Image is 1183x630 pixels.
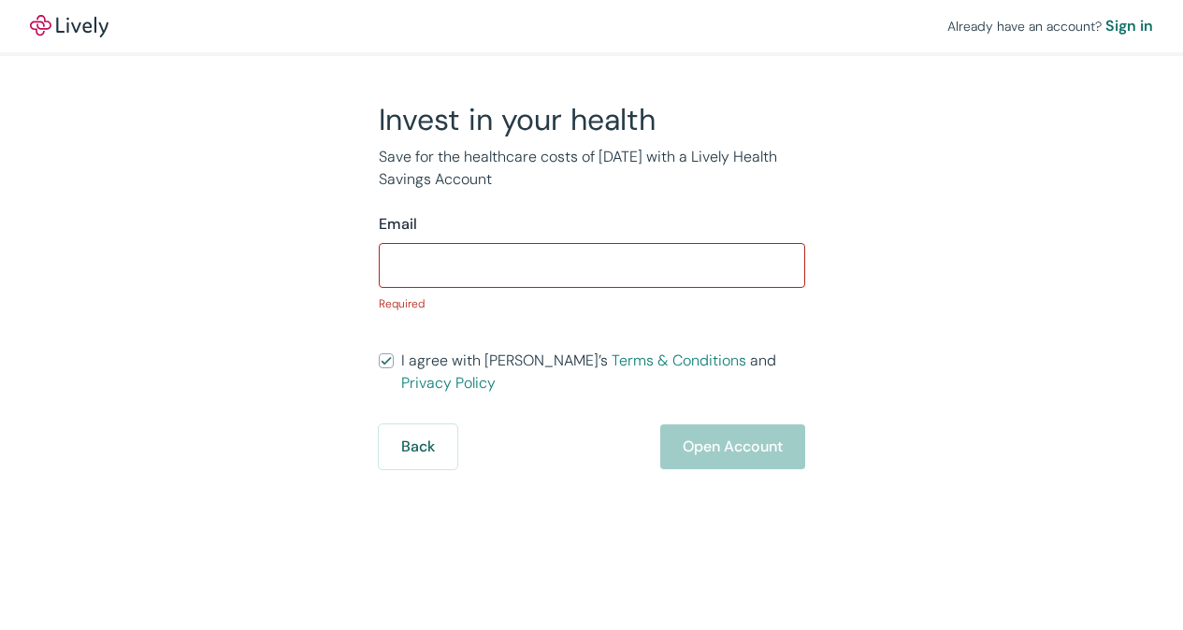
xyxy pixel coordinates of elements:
div: Already have an account? [947,15,1153,37]
a: Sign in [1105,15,1153,37]
h2: Invest in your health [379,101,805,138]
p: Save for the healthcare costs of [DATE] with a Lively Health Savings Account [379,146,805,191]
a: LivelyLively [30,15,108,37]
img: Lively [30,15,108,37]
a: Privacy Policy [401,373,496,393]
label: Email [379,213,417,236]
a: Terms & Conditions [612,351,746,370]
button: Back [379,424,457,469]
p: Required [379,295,805,312]
span: I agree with [PERSON_NAME]’s and [401,350,805,394]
